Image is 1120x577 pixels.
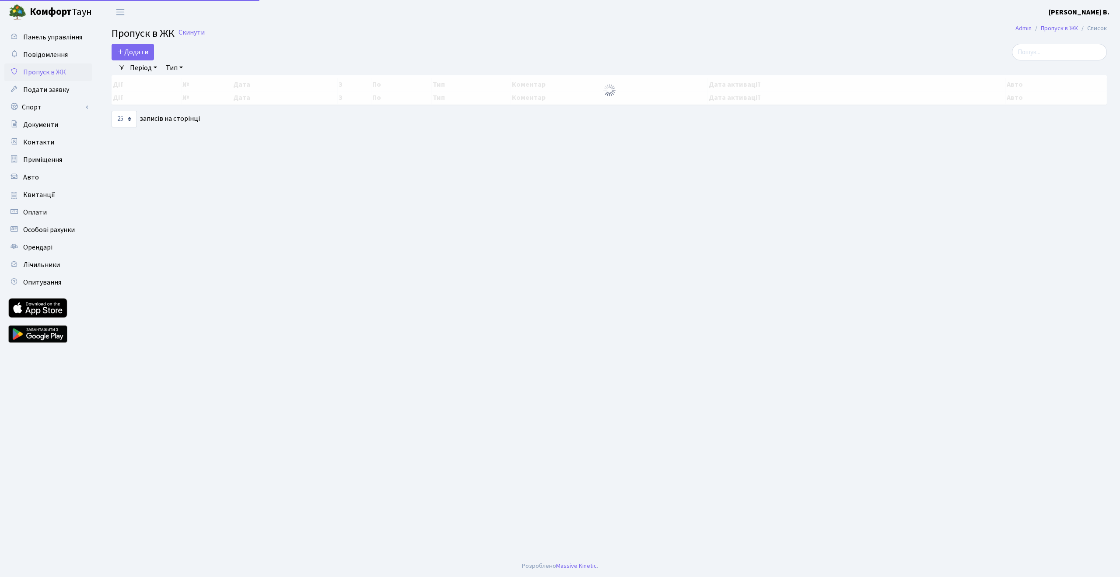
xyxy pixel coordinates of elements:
span: Контакти [23,137,54,147]
a: Опитування [4,274,92,291]
a: Пропуск в ЖК [4,63,92,81]
a: Авто [4,169,92,186]
a: Панель управління [4,28,92,46]
label: записів на сторінці [112,111,200,127]
a: Період [126,60,161,75]
a: Повідомлення [4,46,92,63]
a: Додати [112,44,154,60]
span: Орендарі [23,243,52,252]
a: Тип [162,60,186,75]
a: Admin [1015,24,1032,33]
a: Квитанції [4,186,92,204]
nav: breadcrumb [1002,19,1120,38]
a: Лічильники [4,256,92,274]
a: Пропуск в ЖК [1041,24,1078,33]
li: Список [1078,24,1107,33]
a: Спорт [4,99,92,116]
a: [PERSON_NAME] В. [1049,7,1109,18]
span: Таун [30,5,92,20]
span: Додати [117,47,148,57]
span: Квитанції [23,190,55,200]
button: Переключити навігацію [109,5,131,19]
input: Пошук... [1012,44,1107,60]
a: Особові рахунки [4,221,92,239]
a: Скинути [178,28,205,37]
span: Лічильники [23,260,60,270]
span: Подати заявку [23,85,69,95]
b: Комфорт [30,5,72,19]
a: Документи [4,116,92,134]
a: Оплати [4,204,92,221]
a: Орендарі [4,239,92,256]
a: Massive Kinetic [556,561,597,570]
a: Контакти [4,134,92,151]
select: записів на сторінці [112,111,137,127]
span: Приміщення [23,155,62,165]
span: Документи [23,120,58,130]
img: Обробка... [602,83,616,97]
div: Розроблено . [522,561,598,571]
span: Опитування [23,278,61,287]
img: logo.png [9,4,26,21]
span: Пропуск в ЖК [23,67,66,77]
span: Панель управління [23,32,82,42]
span: Авто [23,172,39,182]
span: Пропуск в ЖК [112,26,175,41]
a: Приміщення [4,151,92,169]
span: Оплати [23,208,47,217]
a: Подати заявку [4,81,92,99]
span: Особові рахунки [23,225,75,235]
span: Повідомлення [23,50,68,60]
